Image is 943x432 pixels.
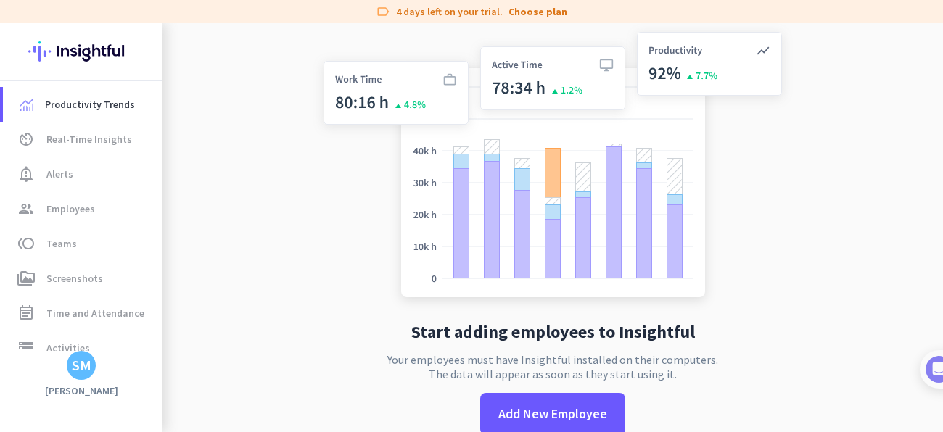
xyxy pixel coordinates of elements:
[387,352,718,381] p: Your employees must have Insightful installed on their computers. The data will appear as soon as...
[3,87,162,122] a: menu-itemProductivity Trends
[46,200,95,217] span: Employees
[72,358,91,373] div: SM
[46,270,103,287] span: Screenshots
[3,157,162,191] a: notification_importantAlerts
[17,339,35,357] i: storage
[46,165,73,183] span: Alerts
[17,165,35,183] i: notification_important
[46,130,132,148] span: Real-Time Insights
[17,304,35,322] i: event_note
[313,23,793,312] img: no-search-results
[3,191,162,226] a: groupEmployees
[3,261,162,296] a: perm_mediaScreenshots
[498,404,607,423] span: Add New Employee
[17,200,35,217] i: group
[3,226,162,261] a: tollTeams
[411,323,695,341] h2: Start adding employees to Insightful
[46,339,90,357] span: Activities
[20,98,33,111] img: menu-item
[376,4,390,19] i: label
[3,122,162,157] a: av_timerReal-Time Insights
[28,23,134,80] img: Insightful logo
[17,130,35,148] i: av_timer
[46,235,77,252] span: Teams
[45,96,135,113] span: Productivity Trends
[17,270,35,287] i: perm_media
[46,304,144,322] span: Time and Attendance
[3,296,162,331] a: event_noteTime and Attendance
[508,4,567,19] a: Choose plan
[17,235,35,252] i: toll
[3,331,162,365] a: storageActivities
